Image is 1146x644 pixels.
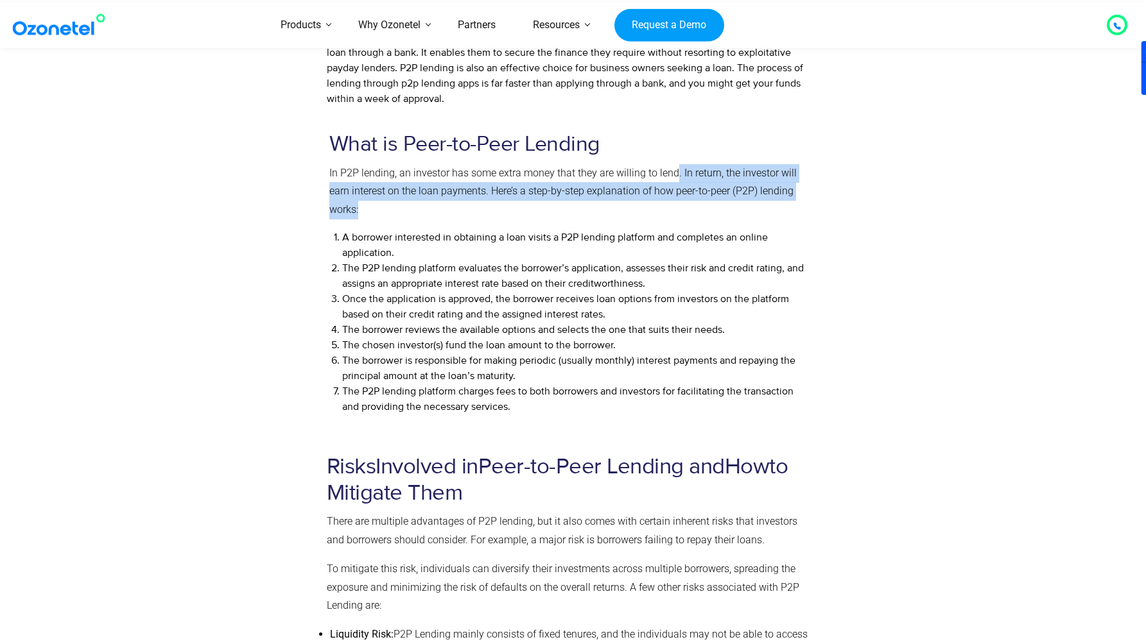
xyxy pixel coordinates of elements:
[340,3,439,48] a: Why Ozonetel
[329,167,797,216] span: In P2P lending, an investor has some extra money that they are willing to lend. In return, the in...
[614,8,724,42] a: Request a Demo
[342,231,768,259] span: A borrower interested in obtaining a loan visits a P2P lending platform and completes an online a...
[376,453,478,480] span: Involved in
[342,385,794,413] span: The P2P lending platform charges fees to both borrowers and investors for facilitating the transa...
[439,3,514,48] a: Partners
[327,453,788,507] span: to Mitigate Them
[327,453,376,480] span: Risks
[327,515,797,546] span: There are multiple advantages of P2P lending, but it also comes with certain inherent risks that ...
[342,262,804,290] span: The P2P lending platform evaluates the borrower’s application, assesses their risk and credit rat...
[329,131,600,158] span: What is Peer-to-Peer Lending
[725,453,770,480] span: How
[330,628,394,640] b: Liquidity Risk:
[262,3,340,48] a: Products
[327,31,808,105] span: P2P lending is a good option for borrowers with poor credit ratings who would not be eligible for...
[342,323,725,336] span: The borrower reviews the available options and selects the one that suits their needs.
[342,339,616,352] span: The chosen investor(s) fund the loan amount to the borrower.
[342,354,795,382] span: The borrower is responsible for making periodic (usually monthly) interest payments and repaying ...
[327,563,799,612] span: To mitigate this risk, individuals can diversify their investments across multiple borrowers, spr...
[514,3,598,48] a: Resources
[342,292,789,321] span: Once the application is approved, the borrower receives loan options from investors on the platfo...
[478,453,725,480] span: Peer-to-Peer Lending and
